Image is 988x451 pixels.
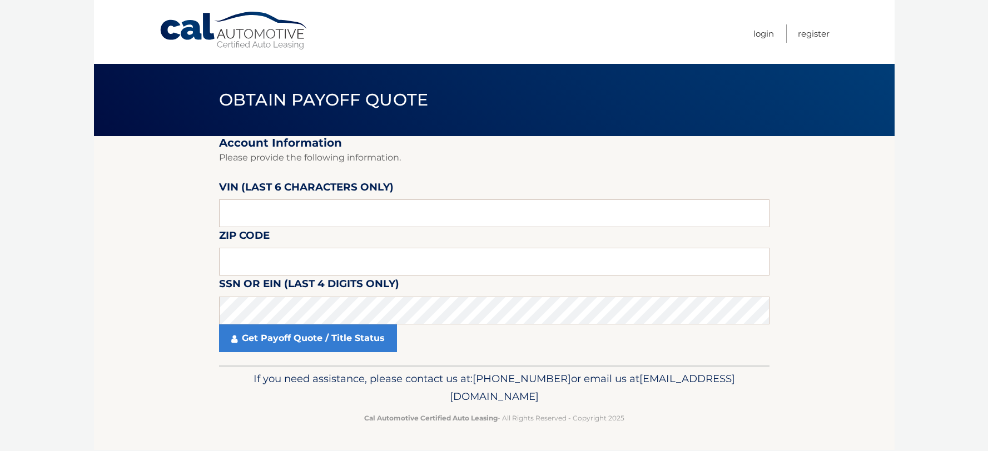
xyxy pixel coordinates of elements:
span: Obtain Payoff Quote [219,89,429,110]
p: Please provide the following information. [219,150,769,166]
span: [PHONE_NUMBER] [473,372,571,385]
label: VIN (last 6 characters only) [219,179,394,199]
p: If you need assistance, please contact us at: or email us at [226,370,762,405]
a: Cal Automotive [159,11,309,51]
h2: Account Information [219,136,769,150]
strong: Cal Automotive Certified Auto Leasing [364,414,498,422]
label: SSN or EIN (last 4 digits only) [219,275,399,296]
a: Register [798,24,830,43]
a: Get Payoff Quote / Title Status [219,324,397,352]
a: Login [753,24,774,43]
p: - All Rights Reserved - Copyright 2025 [226,412,762,424]
label: Zip Code [219,227,270,248]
